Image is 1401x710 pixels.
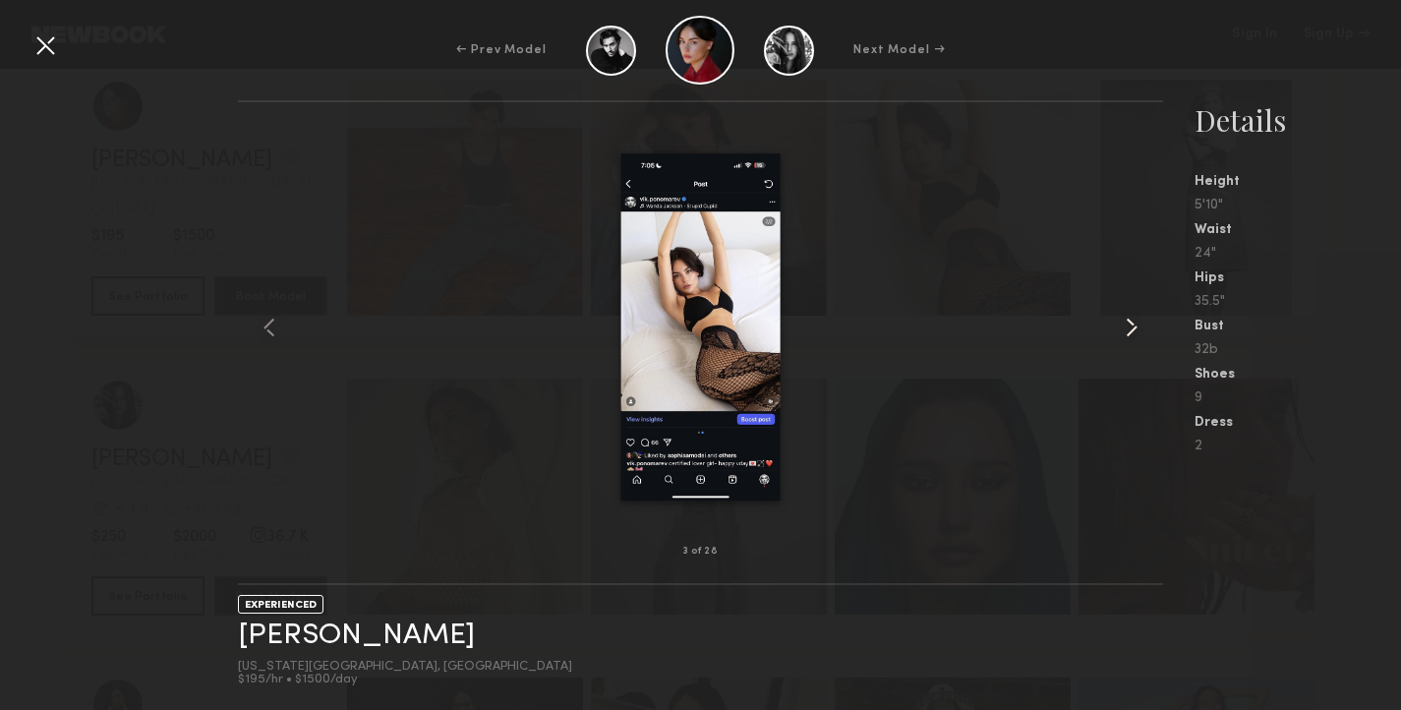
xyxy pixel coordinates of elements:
div: Hips [1195,271,1401,285]
div: Next Model → [853,41,945,59]
div: 32b [1195,343,1401,357]
div: Height [1195,175,1401,189]
div: Details [1195,100,1401,140]
div: Shoes [1195,368,1401,382]
div: 2 [1195,440,1401,453]
div: [US_STATE][GEOGRAPHIC_DATA], [GEOGRAPHIC_DATA] [238,661,572,674]
div: 5'10" [1195,199,1401,212]
div: 24" [1195,247,1401,261]
div: Bust [1195,320,1401,333]
div: 3 of 28 [683,547,718,557]
div: EXPERIENCED [238,595,323,614]
div: 35.5" [1195,295,1401,309]
div: Dress [1195,416,1401,430]
div: 9 [1195,391,1401,405]
a: [PERSON_NAME] [238,621,475,651]
div: $195/hr • $1500/day [238,674,572,686]
div: Waist [1195,223,1401,237]
div: ← Prev Model [456,41,547,59]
